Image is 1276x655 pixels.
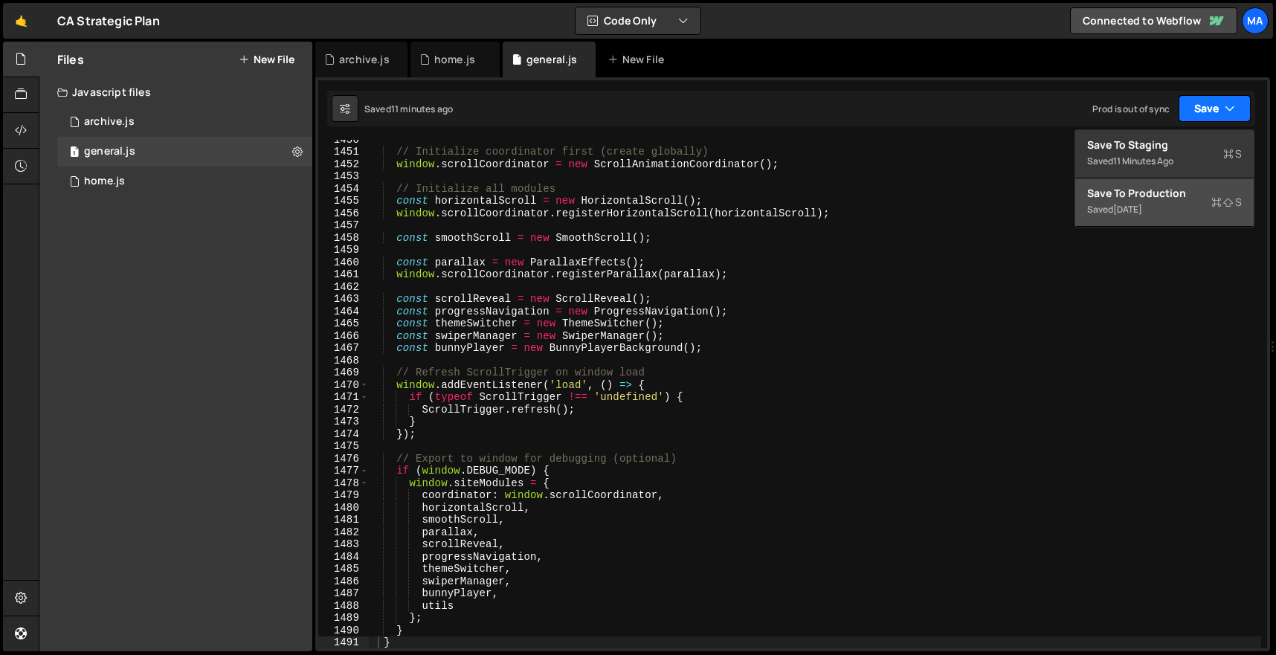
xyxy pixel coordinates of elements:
div: Javascript files [39,77,312,107]
div: 1457 [318,219,369,232]
div: 17131/47264.js [57,137,312,167]
div: 1476 [318,453,369,465]
div: general.js [84,145,135,158]
div: 1489 [318,612,369,625]
div: 1487 [318,587,369,600]
div: 1453 [318,170,369,183]
div: 11 minutes ago [391,103,453,115]
button: Save to StagingS Saved11 minutes ago [1075,130,1254,178]
div: 1470 [318,379,369,392]
h2: Files [57,51,84,68]
div: 1473 [318,416,369,428]
div: general.js [526,52,578,67]
div: 1480 [318,502,369,514]
button: Code Only [576,7,700,34]
div: CA Strategic Plan [57,12,160,30]
div: 1465 [318,317,369,330]
div: 1479 [318,489,369,502]
div: 1460 [318,256,369,269]
a: 🤙 [3,3,39,39]
div: 1485 [318,563,369,575]
div: 1483 [318,538,369,551]
button: Save [1179,95,1251,122]
div: 1469 [318,367,369,379]
div: 1450 [318,134,369,146]
div: archive.js [84,115,135,129]
div: 1475 [318,440,369,453]
div: 1466 [318,330,369,343]
div: archive.js [339,52,390,67]
div: 1467 [318,342,369,355]
div: 1474 [318,428,369,441]
div: Saved [1087,201,1242,219]
span: 1 [70,147,79,159]
div: 1490 [318,625,369,637]
a: Ma [1242,7,1269,34]
div: 1451 [318,146,369,158]
div: 1481 [318,514,369,526]
div: Saved [1087,152,1242,170]
div: 1486 [318,575,369,588]
div: 1482 [318,526,369,539]
div: 1471 [318,391,369,404]
button: New File [239,54,294,65]
div: 1464 [318,306,369,318]
div: 11 minutes ago [1113,155,1173,167]
div: home.js [84,175,125,188]
div: 1463 [318,293,369,306]
div: 1459 [318,244,369,256]
div: home.js [434,52,475,67]
div: 1478 [318,477,369,490]
div: Saved [364,103,453,115]
div: New File [608,52,670,67]
div: 1491 [318,636,369,649]
div: 1455 [318,195,369,207]
div: 1488 [318,600,369,613]
div: 1472 [318,404,369,416]
div: 1458 [318,232,369,245]
div: 17131/47521.js [57,107,312,137]
div: Prod is out of sync [1092,103,1170,115]
div: 1454 [318,183,369,196]
div: 1484 [318,551,369,564]
div: [DATE] [1113,203,1142,216]
a: Connected to Webflow [1070,7,1237,34]
div: Save to Production [1087,186,1242,201]
div: 1456 [318,207,369,220]
span: S [1211,195,1242,210]
div: Save to Staging [1087,138,1242,152]
div: 1461 [318,268,369,281]
div: 1477 [318,465,369,477]
span: S [1223,146,1242,161]
div: 1452 [318,158,369,171]
button: Save to ProductionS Saved[DATE] [1075,178,1254,227]
div: Code Only [1074,129,1254,228]
div: 1468 [318,355,369,367]
div: 1462 [318,281,369,294]
div: 17131/47267.js [57,167,312,196]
